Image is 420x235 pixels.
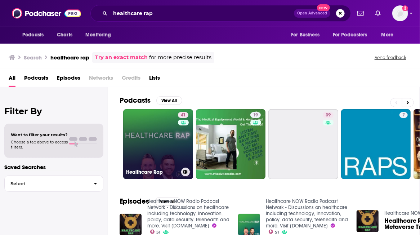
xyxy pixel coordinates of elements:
[150,230,161,234] a: 51
[22,30,44,40] span: Podcasts
[50,54,89,61] h3: healthcare rap
[90,5,351,22] div: Search podcasts, credits, & more...
[333,30,367,40] span: For Podcasters
[399,112,408,118] a: 7
[85,30,111,40] span: Monitoring
[80,28,120,42] button: open menu
[123,109,193,179] a: 41Healthcare Rap
[354,7,367,19] a: Show notifications dropdown
[326,112,331,119] span: 39
[181,112,186,119] span: 41
[392,5,408,21] img: User Profile
[147,198,229,229] a: Healthcare NOW Radio Podcast Network - Discussions on healthcare including technology, innovation...
[156,96,182,105] button: View All
[372,7,384,19] a: Show notifications dropdown
[268,109,338,179] a: 39
[291,30,320,40] span: For Business
[275,231,279,234] span: 51
[5,181,88,186] span: Select
[149,72,160,87] a: Lists
[11,132,68,137] span: Want to filter your results?
[52,28,77,42] a: Charts
[381,30,394,40] span: More
[120,197,181,206] a: EpisodesView All
[4,176,103,192] button: Select
[392,5,408,21] button: Show profile menu
[24,72,48,87] a: Podcasts
[178,112,188,118] a: 41
[120,197,149,206] h2: Episodes
[402,5,408,11] svg: Add a profile image
[196,109,266,179] a: 19
[122,72,140,87] span: Credits
[341,109,411,179] a: 7
[110,8,294,19] input: Search podcasts, credits, & more...
[294,9,330,18] button: Open AdvancedNew
[89,72,113,87] span: Networks
[253,112,258,119] span: 19
[12,6,81,20] img: Podchaser - Follow, Share and Rate Podcasts
[4,164,103,170] p: Saved Searches
[120,96,151,105] h2: Podcasts
[126,169,178,175] h3: Healthcare Rap
[4,106,103,116] h2: Filter By
[357,210,379,232] img: Healthcare Rap: Healthcare Metaverse Trends
[24,54,42,61] h3: Search
[323,112,334,118] a: 39
[57,72,80,87] a: Episodes
[376,28,403,42] button: open menu
[266,198,348,229] a: Healthcare NOW Radio Podcast Network - Discussions on healthcare including technology, innovation...
[269,230,279,234] a: 51
[286,28,329,42] button: open menu
[156,231,160,234] span: 51
[402,112,405,119] span: 7
[328,28,378,42] button: open menu
[120,96,182,105] a: PodcastsView All
[11,139,68,150] span: Choose a tab above to access filters.
[317,4,330,11] span: New
[250,112,261,118] a: 19
[95,53,148,62] a: Try an exact match
[392,5,408,21] span: Logged in as Trent121
[9,72,15,87] a: All
[149,53,211,62] span: for more precise results
[57,30,72,40] span: Charts
[372,54,408,61] button: Send feedback
[155,197,181,206] button: View All
[17,28,53,42] button: open menu
[297,12,327,15] span: Open Advanced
